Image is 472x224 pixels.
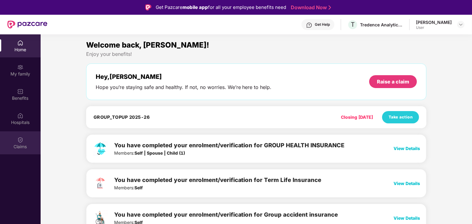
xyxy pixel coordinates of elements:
a: Download Now [291,4,329,11]
img: svg+xml;base64,PHN2ZyB3aWR0aD0iMjAiIGhlaWdodD0iMjAiIHZpZXdCb3g9IjAgMCAyMCAyMCIgZmlsbD0ibm9uZSIgeG... [17,64,23,70]
span: Take action [389,114,413,120]
div: Members: [114,141,345,156]
img: svg+xml;base64,PHN2ZyBpZD0iQ2xhaW0iIHhtbG5zPSJodHRwOi8vd3d3LnczLm9yZy8yMDAwL3N2ZyIgd2lkdGg9IjIwIi... [17,137,23,143]
div: Members: [114,176,322,191]
span: View Details [394,181,420,186]
img: Logo [145,4,151,10]
img: svg+xml;base64,PHN2ZyB4bWxucz0iaHR0cDovL3d3dy53My5vcmcvMjAwMC9zdmciIHdpZHRoPSIxMzIuNzYzIiBoZWlnaH... [93,141,108,156]
h4: GROUP_TOPUP 2025-26 [94,114,150,120]
img: svg+xml;base64,PHN2ZyBpZD0iQmVuZWZpdHMiIHhtbG5zPSJodHRwOi8vd3d3LnczLm9yZy8yMDAwL3N2ZyIgd2lkdGg9Ij... [17,88,23,95]
div: Closing [DATE] [341,114,373,121]
div: Hey, [PERSON_NAME] [96,73,272,80]
b: Self | Spouse | Child (1) [134,150,185,156]
div: Enjoy your benefits! [86,51,427,57]
span: You have completed your enrolment/verification for Group accident insurance [114,211,338,218]
b: Self [134,185,143,190]
img: svg+xml;base64,PHN2ZyBpZD0iSGVscC0zMngzMiIgeG1sbnM9Imh0dHA6Ly93d3cudzMub3JnLzIwMDAvc3ZnIiB3aWR0aD... [306,22,312,28]
div: Tredence Analytics Solutions Private Limited [360,22,403,28]
span: View Details [394,146,420,151]
span: View Details [394,215,420,221]
strong: mobile app [182,4,208,10]
div: Get Help [315,22,330,27]
img: svg+xml;base64,PHN2ZyBpZD0iRHJvcGRvd24tMzJ4MzIiIHhtbG5zPSJodHRwOi8vd3d3LnczLm9yZy8yMDAwL3N2ZyIgd2... [458,22,463,27]
div: Raise a claim [377,78,409,85]
img: Stroke [329,4,331,11]
span: You have completed your enrolment/verification for Term Life Insurance [114,176,322,183]
div: User [416,25,452,30]
img: svg+xml;base64,PHN2ZyBpZD0iSG9tZSIgeG1sbnM9Imh0dHA6Ly93d3cudzMub3JnLzIwMDAvc3ZnIiB3aWR0aD0iMjAiIG... [17,40,23,46]
span: T [351,21,355,28]
div: [PERSON_NAME] [416,19,452,25]
img: New Pazcare Logo [7,21,47,29]
button: Take action [382,111,419,123]
div: Hope you’re staying safe and healthy. If not, no worries. We’re here to help. [96,84,272,91]
span: You have completed your enrolment/verification for GROUP HEALTH INSURANCE [114,142,345,149]
img: svg+xml;base64,PHN2ZyBpZD0iSG9zcGl0YWxzIiB4bWxucz0iaHR0cDovL3d3dy53My5vcmcvMjAwMC9zdmciIHdpZHRoPS... [17,113,23,119]
img: svg+xml;base64,PHN2ZyB4bWxucz0iaHR0cDovL3d3dy53My5vcmcvMjAwMC9zdmciIHdpZHRoPSI3MiIgaGVpZ2h0PSI3Mi... [93,176,108,191]
span: Welcome back, [PERSON_NAME]! [86,41,209,49]
div: Get Pazcare for all your employee benefits need [156,4,286,11]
